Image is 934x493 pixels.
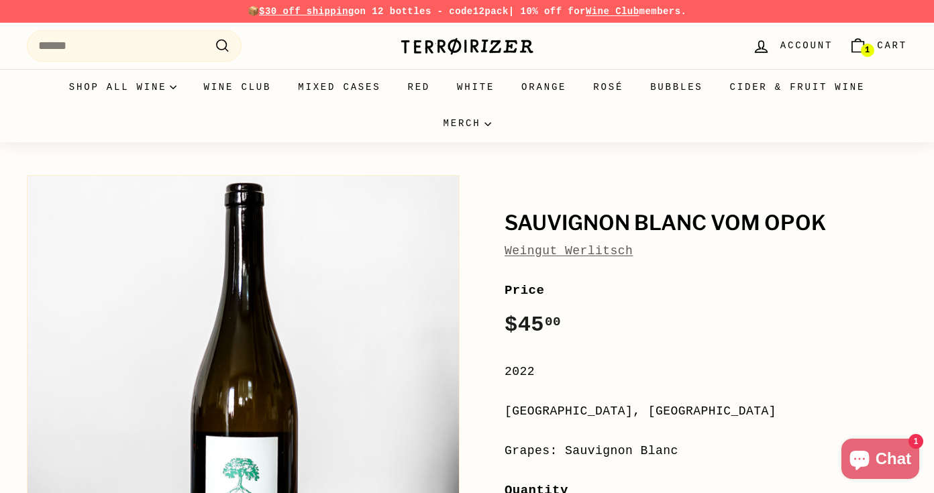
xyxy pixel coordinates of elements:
[394,69,444,105] a: Red
[505,402,907,421] div: [GEOGRAPHIC_DATA], [GEOGRAPHIC_DATA]
[545,315,561,329] sup: 00
[837,439,923,482] inbox-online-store-chat: Shopify online store chat
[877,38,907,53] span: Cart
[284,69,394,105] a: Mixed Cases
[780,38,833,53] span: Account
[580,69,637,105] a: Rosé
[841,26,915,66] a: Cart
[505,441,907,461] div: Grapes: Sauvignon Blanc
[259,6,354,17] span: $30 off shipping
[429,105,504,142] summary: Merch
[56,69,191,105] summary: Shop all wine
[473,6,509,17] strong: 12pack
[744,26,841,66] a: Account
[444,69,508,105] a: White
[505,362,907,382] div: 2022
[865,46,870,55] span: 1
[190,69,284,105] a: Wine Club
[637,69,716,105] a: Bubbles
[508,69,580,105] a: Orange
[505,280,907,300] label: Price
[717,69,879,105] a: Cider & Fruit Wine
[27,4,907,19] p: 📦 on 12 bottles - code | 10% off for members.
[505,244,633,258] a: Weingut Werlitsch
[586,6,639,17] a: Wine Club
[505,313,561,337] span: $45
[505,212,907,235] h1: Sauvignon Blanc Vom Opok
